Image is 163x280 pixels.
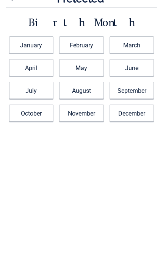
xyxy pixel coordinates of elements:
[9,36,54,53] a: January
[110,59,154,76] a: June
[9,59,54,76] a: April
[9,105,54,122] a: October
[110,82,154,99] a: September
[110,36,154,53] a: March
[59,82,104,99] a: August
[59,36,104,53] a: February
[110,105,154,122] a: December
[59,59,104,76] a: May
[59,105,104,122] a: November
[9,82,54,99] a: July
[6,15,157,29] h2: Birth Month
